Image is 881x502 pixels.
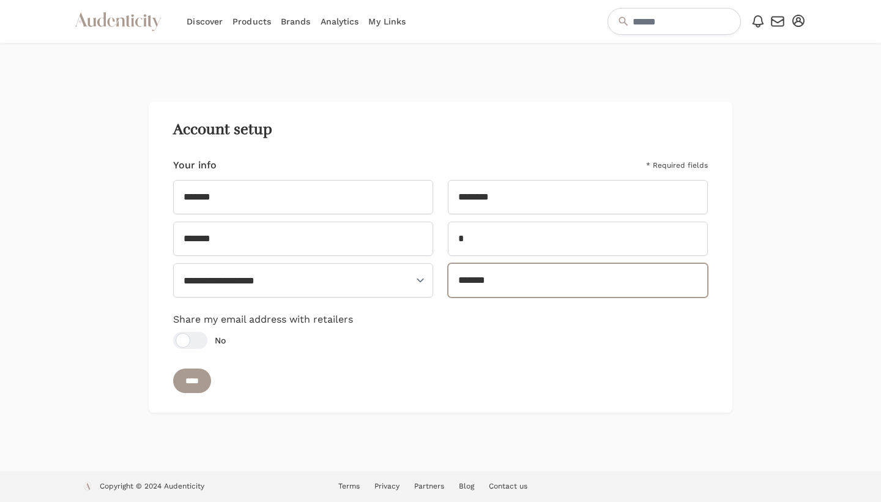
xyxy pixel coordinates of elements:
h4: Your info [173,158,217,173]
p: Copyright © 2024 Audenticity [100,481,204,493]
a: Privacy [374,482,400,490]
h2: Account setup [173,121,708,138]
a: Partners [414,482,444,490]
a: Contact us [489,482,527,490]
span: * Required fields [646,160,708,170]
span: No [215,334,226,347]
div: Share my email address with retailers [173,312,708,349]
a: Terms [338,482,360,490]
a: Blog [459,482,474,490]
